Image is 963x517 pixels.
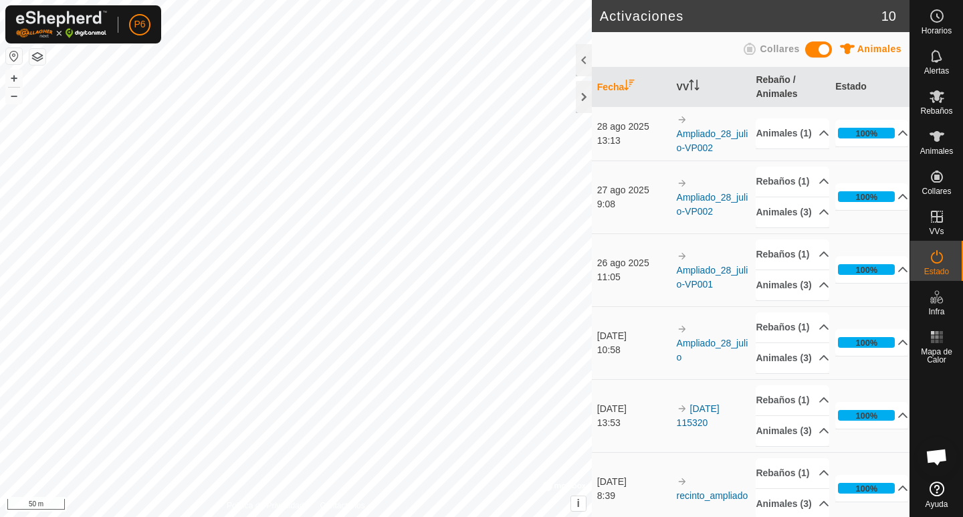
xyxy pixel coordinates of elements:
h2: Activaciones [600,8,881,24]
th: VV [671,68,751,107]
span: Collares [760,43,799,54]
span: Animales [920,147,953,155]
p-accordion-header: Rebaños (1) [756,385,829,415]
img: arrow [677,114,687,125]
div: 100% [838,483,895,494]
button: i [571,496,586,511]
div: 13:53 [597,416,670,430]
p-accordion-header: Rebaños (1) [756,312,829,342]
div: 100% [855,264,877,276]
div: 26 ago 2025 [597,256,670,270]
div: [DATE] [597,402,670,416]
div: 10:58 [597,343,670,357]
div: 100% [838,128,895,138]
p-accordion-header: Rebaños (1) [756,458,829,488]
p-accordion-header: Rebaños (1) [756,239,829,270]
p-accordion-header: Animales (3) [756,270,829,300]
p-accordion-header: 100% [835,256,908,283]
a: Ampliado_28_julio [677,338,748,363]
div: 100% [838,264,895,275]
th: Estado [830,68,909,107]
span: Animales [857,43,901,54]
span: Ayuda [926,500,948,508]
p-accordion-header: 100% [835,402,908,429]
p-sorticon: Activar para ordenar [624,82,635,92]
a: Ampliado_28_julio-VP002 [677,192,748,217]
span: Estado [924,268,949,276]
p-accordion-header: Animales (3) [756,197,829,227]
img: arrow [677,251,687,262]
span: Collares [922,187,951,195]
div: 8:39 [597,489,670,503]
p-accordion-header: Animales (1) [756,118,829,148]
p-accordion-header: 100% [835,183,908,210]
img: arrow [677,324,687,334]
span: Mapa de Calor [914,348,960,364]
p-accordion-header: Animales (3) [756,343,829,373]
p-accordion-header: Rebaños (1) [756,167,829,197]
th: Fecha [592,68,671,107]
div: 27 ago 2025 [597,183,670,197]
div: 28 ago 2025 [597,120,670,134]
a: Política de Privacidad [227,500,304,512]
div: [DATE] [597,329,670,343]
a: recinto_ampliado [677,490,748,501]
span: 10 [881,6,896,26]
span: i [577,498,580,509]
a: Ampliado_28_julio-VP002 [677,128,748,153]
button: Restablecer Mapa [6,48,22,64]
p-accordion-header: 100% [835,120,908,146]
span: Infra [928,308,944,316]
div: 100% [855,482,877,495]
div: 100% [838,337,895,348]
p-sorticon: Activar para ordenar [689,82,700,92]
div: 100% [838,191,895,202]
p-accordion-header: 100% [835,329,908,356]
p-accordion-header: 100% [835,475,908,502]
div: 100% [855,409,877,422]
a: Contáctenos [320,500,364,512]
img: arrow [677,476,687,487]
span: Alertas [924,67,949,75]
th: Rebaño / Animales [750,68,830,107]
div: 100% [855,336,877,349]
a: Ampliado_28_julio-VP001 [677,265,748,290]
span: Horarios [922,27,952,35]
a: Chat abierto [917,437,957,477]
div: [DATE] [597,475,670,489]
img: arrow [677,178,687,189]
button: – [6,88,22,104]
span: VVs [929,227,944,235]
p-accordion-header: Animales (3) [756,416,829,446]
a: Ayuda [910,476,963,514]
div: 100% [855,127,877,140]
span: Rebaños [920,107,952,115]
div: 11:05 [597,270,670,284]
div: 100% [838,410,895,421]
div: 9:08 [597,197,670,211]
button: Capas del Mapa [29,49,45,65]
div: 100% [855,191,877,203]
span: P6 [134,17,145,31]
img: arrow [677,403,687,414]
a: [DATE] 115320 [677,403,720,428]
img: Logo Gallagher [16,11,107,38]
button: + [6,70,22,86]
div: 13:13 [597,134,670,148]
